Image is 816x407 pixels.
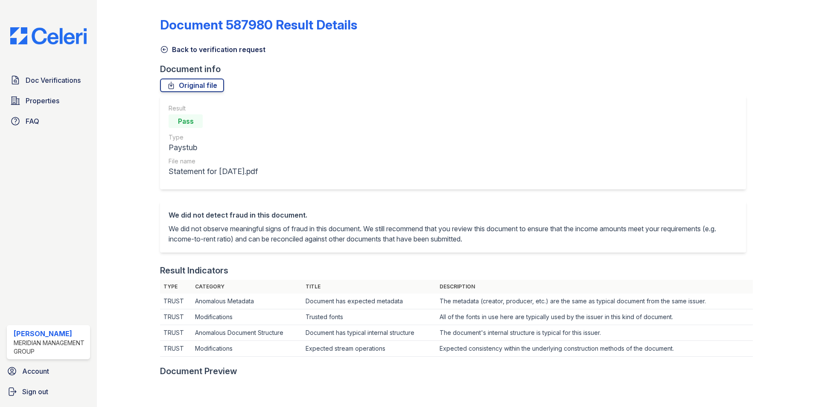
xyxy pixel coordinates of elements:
[7,92,90,109] a: Properties
[192,325,302,341] td: Anomalous Document Structure
[169,157,258,166] div: File name
[302,341,436,357] td: Expected stream operations
[160,63,753,75] div: Document info
[22,366,49,376] span: Account
[169,224,737,244] p: We did not observe meaningful signs of fraud in this document. We still recommend that you review...
[192,294,302,309] td: Anomalous Metadata
[14,329,87,339] div: [PERSON_NAME]
[192,280,302,294] th: Category
[169,142,258,154] div: Paystub
[160,265,228,276] div: Result Indicators
[160,341,192,357] td: TRUST
[3,383,93,400] a: Sign out
[160,280,192,294] th: Type
[302,294,436,309] td: Document has expected metadata
[26,96,59,106] span: Properties
[192,309,302,325] td: Modifications
[169,210,737,220] div: We did not detect fraud in this document.
[160,325,192,341] td: TRUST
[160,44,265,55] a: Back to verification request
[436,309,753,325] td: All of the fonts in use here are typically used by the issuer in this kind of document.
[26,75,81,85] span: Doc Verifications
[26,116,39,126] span: FAQ
[3,363,93,380] a: Account
[160,294,192,309] td: TRUST
[14,339,87,356] div: Meridian Management Group
[436,280,753,294] th: Description
[160,365,237,377] div: Document Preview
[302,325,436,341] td: Document has typical internal structure
[3,27,93,44] img: CE_Logo_Blue-a8612792a0a2168367f1c8372b55b34899dd931a85d93a1a3d3e32e68fde9ad4.png
[436,294,753,309] td: The metadata (creator, producer, etc.) are the same as typical document from the same issuer.
[169,114,203,128] div: Pass
[160,17,357,32] a: Document 587980 Result Details
[436,325,753,341] td: The document's internal structure is typical for this issuer.
[302,280,436,294] th: Title
[22,387,48,397] span: Sign out
[7,113,90,130] a: FAQ
[302,309,436,325] td: Trusted fonts
[436,341,753,357] td: Expected consistency within the underlying construction methods of the document.
[169,133,258,142] div: Type
[169,166,258,177] div: Statement for [DATE].pdf
[780,373,807,398] iframe: chat widget
[160,78,224,92] a: Original file
[192,341,302,357] td: Modifications
[160,309,192,325] td: TRUST
[169,104,258,113] div: Result
[7,72,90,89] a: Doc Verifications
